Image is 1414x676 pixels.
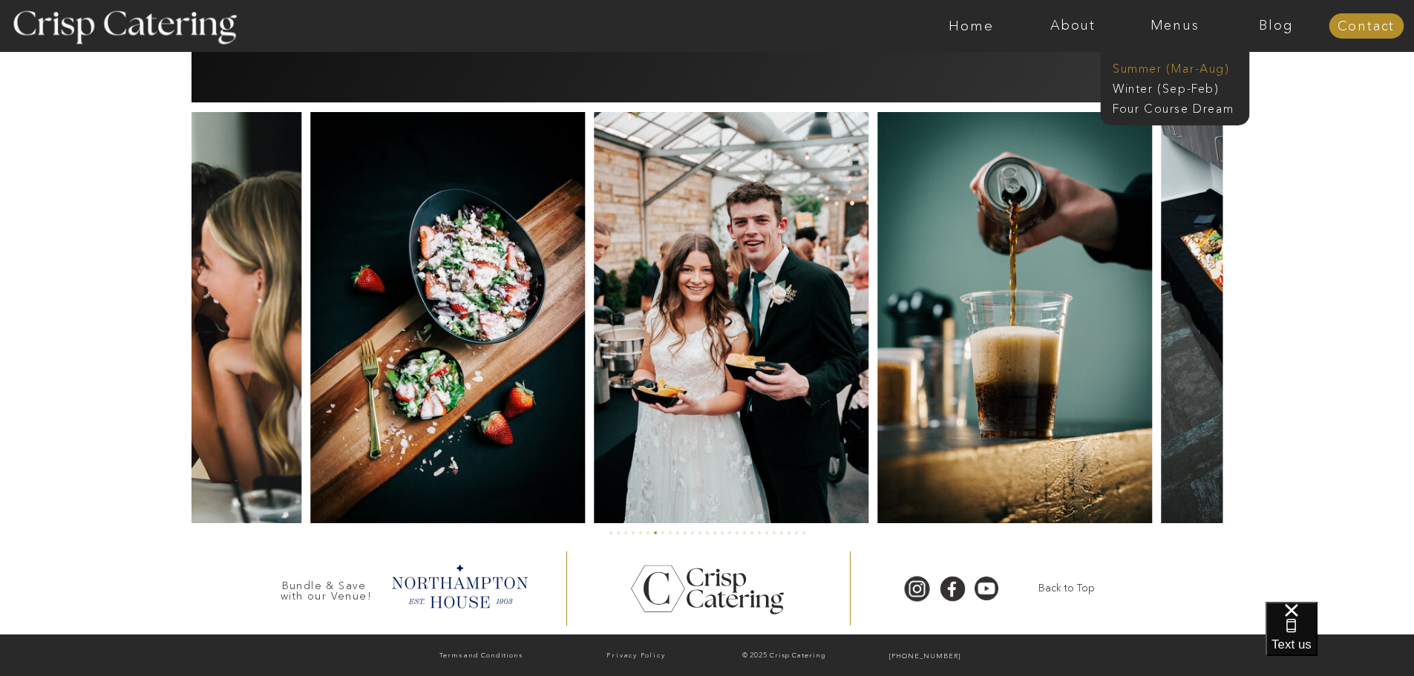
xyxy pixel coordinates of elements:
a: [PHONE_NUMBER] [857,649,993,664]
a: Four Course Dream [1113,100,1246,114]
li: Page dot 27 [802,531,805,534]
a: About [1022,19,1124,33]
li: Page dot 1 [609,531,612,534]
a: Winter (Sep-Feb) [1113,80,1234,94]
a: Contact [1329,19,1404,34]
a: Summer (Mar-Aug) [1113,60,1246,74]
a: Menus [1124,19,1225,33]
a: Privacy Policy [561,649,712,663]
li: Page dot 26 [795,531,798,534]
a: Home [920,19,1022,33]
iframe: podium webchat widget bubble [1266,602,1414,676]
a: Terms and Conditions [406,649,557,664]
a: Blog [1225,19,1327,33]
h3: Bundle & Save with our Venue! [275,580,378,594]
a: Back to Top [1020,581,1114,596]
li: Page dot 2 [617,531,620,534]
